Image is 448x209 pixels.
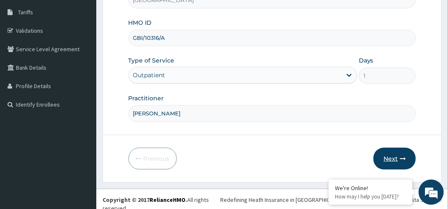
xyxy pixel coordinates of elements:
div: Minimize live chat window [137,4,157,24]
img: d_794563401_company_1708531726252_794563401 [15,42,34,63]
span: Tariffs [18,8,33,16]
textarea: Type your message and hit 'Enter' [4,128,160,158]
label: Days [359,56,373,65]
div: Chat with us now [44,47,141,58]
label: HMO ID [129,18,152,27]
a: RelianceHMO [149,196,185,204]
input: Enter HMO ID [129,30,416,46]
label: Type of Service [129,56,175,65]
div: Outpatient [133,71,165,79]
strong: Copyright © 2017 . [103,196,187,204]
input: Enter Name [129,105,416,122]
p: How may I help you today? [335,193,406,200]
label: Practitioner [129,94,164,102]
div: We're Online! [335,184,406,192]
button: Previous [129,148,177,170]
span: We're online! [49,55,116,140]
button: Next [373,148,416,170]
div: Redefining Heath Insurance in [GEOGRAPHIC_DATA] using Telemedicine and Data Science! [220,196,442,204]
